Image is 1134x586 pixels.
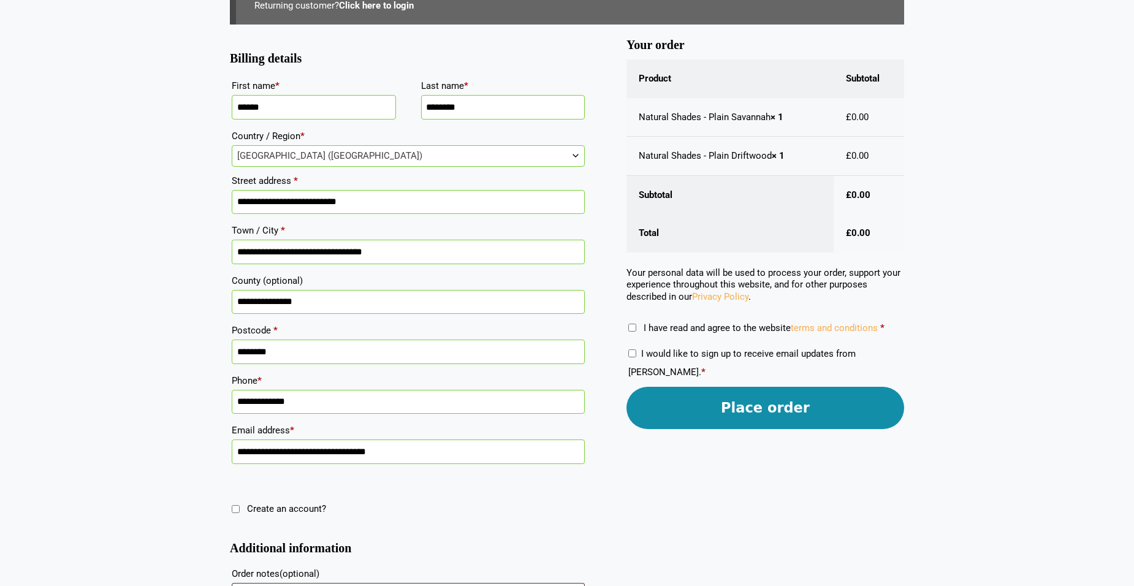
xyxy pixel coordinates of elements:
strong: × 1 [771,112,783,123]
span: £ [846,189,851,200]
span: I have read and agree to the website [644,322,878,333]
span: United Kingdom (UK) [232,146,584,166]
a: Privacy Policy [692,291,748,302]
th: Total [626,214,834,253]
input: I have read and agree to the websiteterms and conditions * [628,324,636,332]
span: Country / Region [232,145,585,167]
span: £ [846,112,851,123]
label: Country / Region [232,127,585,145]
h3: Additional information [230,546,587,551]
label: Order notes [232,565,585,583]
h3: Billing details [230,56,587,61]
th: Subtotal [834,59,904,98]
abbr: required [880,322,885,333]
a: terms and conditions [791,322,878,333]
span: Create an account? [247,503,326,514]
label: County [232,272,585,290]
span: (optional) [280,568,319,579]
label: I would like to sign up to receive email updates from [PERSON_NAME]. [628,348,856,378]
label: Phone [232,371,585,390]
label: First name [232,77,396,95]
label: Last name [421,77,585,95]
label: Postcode [232,321,585,340]
strong: × 1 [772,150,785,161]
td: Natural Shades - Plain Driftwood [626,137,834,176]
label: Email address [232,421,585,439]
bdi: 0.00 [846,227,870,238]
span: £ [846,150,851,161]
input: Create an account? [232,505,240,513]
bdi: 0.00 [846,112,869,123]
bdi: 0.00 [846,189,870,200]
span: (optional) [263,275,303,286]
button: Place order [626,387,904,429]
p: Your personal data will be used to process your order, support your experience throughout this we... [626,267,904,303]
th: Subtotal [626,176,834,215]
span: £ [846,227,851,238]
label: Street address [232,172,585,190]
td: Natural Shades - Plain Savannah [626,98,834,137]
h3: Your order [626,43,904,48]
input: I would like to sign up to receive email updates from [PERSON_NAME]. [628,349,636,357]
label: Town / City [232,221,585,240]
bdi: 0.00 [846,150,869,161]
th: Product [626,59,834,98]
